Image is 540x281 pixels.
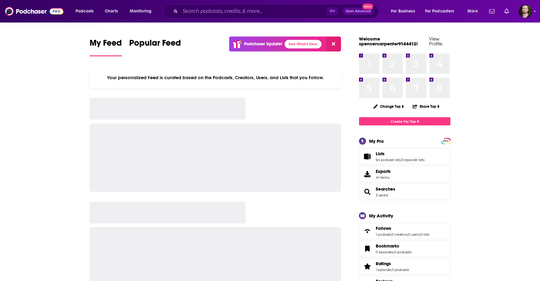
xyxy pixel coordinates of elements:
[407,232,408,237] span: ,
[244,41,282,47] p: Podchaser Update!
[376,226,429,231] a: Follows
[376,175,391,180] span: 41 items
[376,250,393,254] a: 0 episodes
[425,7,454,16] span: For Podcasters
[519,5,532,18] img: User Profile
[370,103,407,110] button: Change Top 8
[442,139,449,143] a: PRO
[376,243,399,249] span: Bookmarks
[519,5,532,18] span: Logged in as OutlierAudio
[394,250,411,254] a: 0 podcasts
[391,232,407,237] a: 0 creators
[392,268,409,272] a: 0 podcasts
[346,10,371,13] span: Open Advanced
[369,138,384,144] div: My Pro
[359,184,450,200] span: Searches
[361,188,373,196] a: Searches
[420,232,420,237] span: ,
[391,232,391,237] span: ,
[105,7,118,16] span: Charts
[361,262,373,271] a: Ratings
[487,6,497,16] a: Show notifications dropdown
[401,158,401,162] span: ,
[359,117,450,125] a: Create My Top 8
[90,67,341,88] div: Your personalized Feed is curated based on the Podcasts, Creators, Users, and Lists that you Follow.
[90,38,122,52] span: My Feed
[376,151,385,156] span: Lists
[376,158,401,162] a: 64 podcast lists
[76,7,94,16] span: Podcasts
[343,8,374,15] button: Open AdvancedNew
[401,158,425,162] a: 0 episode lists
[376,261,391,266] span: Ratings
[376,169,391,174] span: Exports
[361,244,373,253] a: Bookmarks
[420,232,429,237] a: 0 lists
[180,6,327,16] input: Search podcasts, credits, & more...
[376,226,391,231] span: Follows
[376,261,409,266] a: Ratings
[129,38,181,52] span: Popular Feed
[126,6,159,16] button: open menu
[393,250,394,254] span: ,
[129,38,181,56] a: Popular Feed
[408,232,420,237] a: 0 users
[327,7,338,15] span: ⌘ K
[169,4,385,18] div: Search podcasts, credits, & more...
[361,152,373,161] a: Lists
[361,227,373,235] a: Follows
[391,7,415,16] span: For Business
[359,241,450,257] span: Bookmarks
[359,166,450,182] a: Exports
[359,258,450,275] span: Ratings
[376,268,391,272] a: 1 episode
[463,6,485,16] button: open menu
[90,38,122,56] a: My Feed
[376,151,425,156] a: Lists
[467,7,478,16] span: More
[71,6,101,16] button: open menu
[359,223,450,239] span: Follows
[429,36,442,47] a: View Profile
[130,7,151,16] span: Monitoring
[359,36,418,47] a: Welcome spencercarpenter9144412!
[285,40,322,48] a: See What's New
[387,6,423,16] button: open menu
[101,6,122,16] a: Charts
[369,213,393,219] div: My Activity
[5,5,63,17] img: Podchaser - Follow, Share and Rate Podcasts
[359,148,450,165] span: Lists
[361,170,373,178] span: Exports
[376,232,391,237] a: 1 podcast
[376,186,395,192] a: Searches
[519,5,532,18] button: Show profile menu
[412,100,440,112] button: Share Top 8
[376,193,388,197] a: 3 saved
[421,6,463,16] button: open menu
[376,243,411,249] a: Bookmarks
[362,4,373,9] span: New
[502,6,511,16] a: Show notifications dropdown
